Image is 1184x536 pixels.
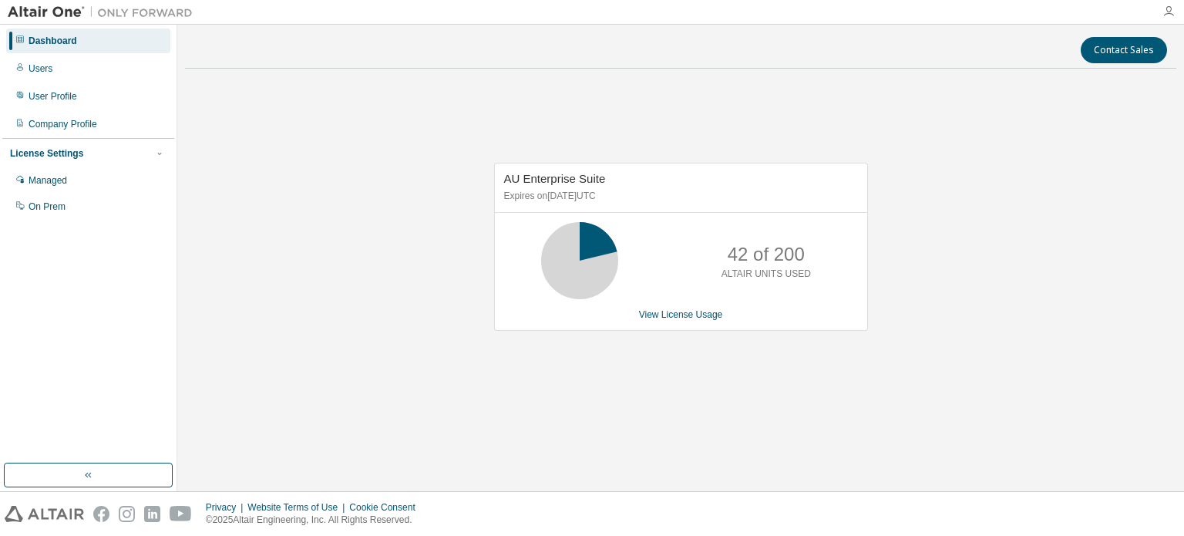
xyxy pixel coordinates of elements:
div: Cookie Consent [349,501,424,514]
a: View License Usage [639,309,723,320]
div: Dashboard [29,35,77,47]
img: facebook.svg [93,506,109,522]
p: © 2025 Altair Engineering, Inc. All Rights Reserved. [206,514,425,527]
div: Privacy [206,501,247,514]
p: ALTAIR UNITS USED [721,268,811,281]
div: Users [29,62,52,75]
div: License Settings [10,147,83,160]
span: AU Enterprise Suite [504,172,606,185]
p: Expires on [DATE] UTC [504,190,854,203]
div: User Profile [29,90,77,103]
img: linkedin.svg [144,506,160,522]
img: altair_logo.svg [5,506,84,522]
img: Altair One [8,5,200,20]
button: Contact Sales [1081,37,1167,63]
div: On Prem [29,201,66,213]
img: youtube.svg [170,506,192,522]
div: Managed [29,174,67,187]
div: Website Terms of Use [247,501,349,514]
p: 42 of 200 [728,241,805,268]
div: Company Profile [29,118,97,130]
img: instagram.svg [119,506,135,522]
